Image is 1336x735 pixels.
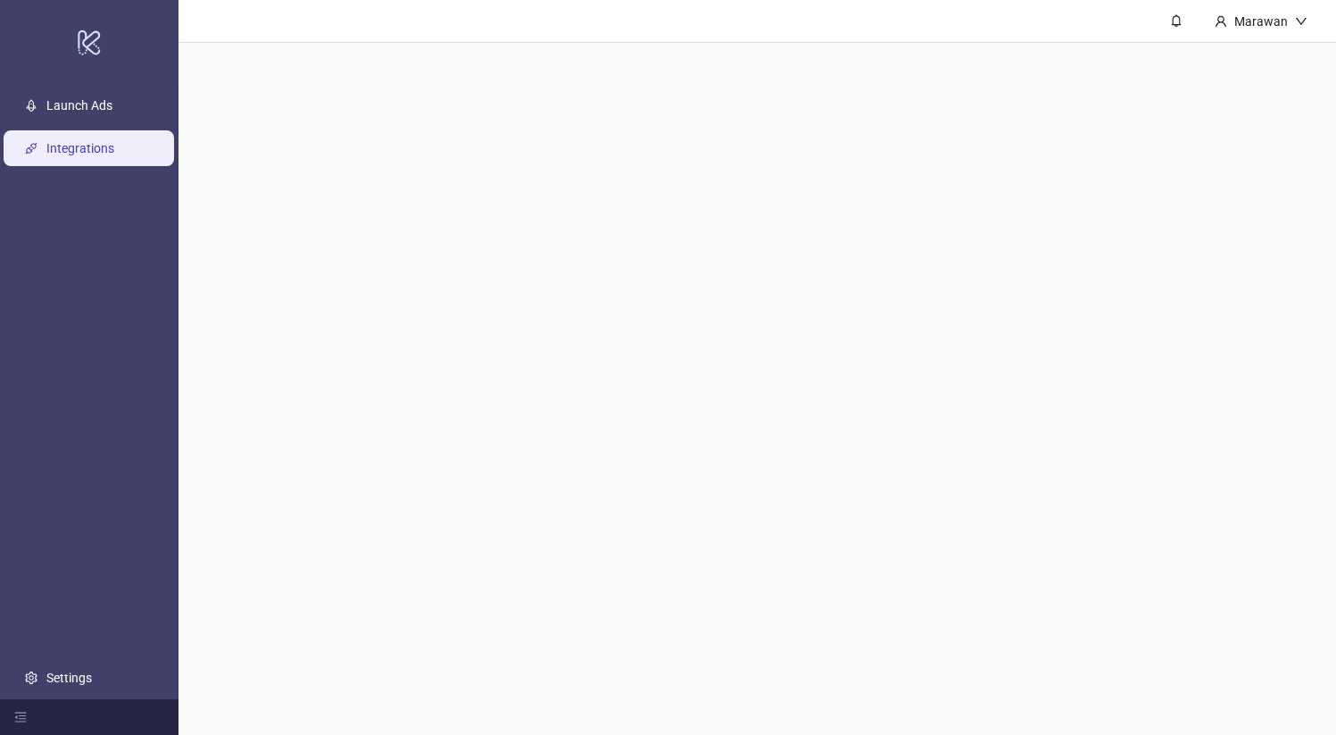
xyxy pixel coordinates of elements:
a: Integrations [46,141,114,155]
div: Marawan [1227,12,1295,31]
span: bell [1170,14,1182,27]
a: Settings [46,671,92,685]
span: down [1295,15,1307,28]
a: Launch Ads [46,98,112,113]
span: menu-fold [14,711,27,723]
span: user [1215,15,1227,28]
